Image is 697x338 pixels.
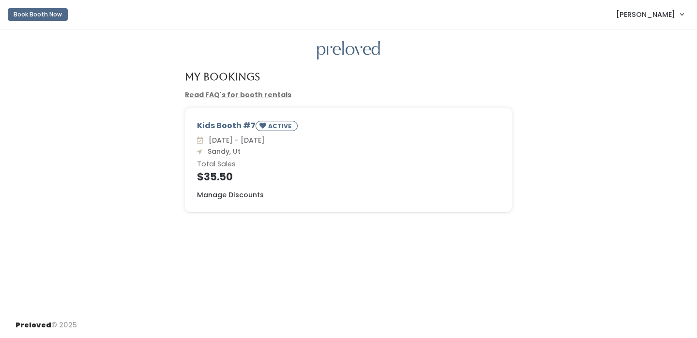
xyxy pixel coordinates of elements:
span: [DATE] - [DATE] [205,135,265,145]
small: ACTIVE [268,122,293,130]
div: © 2025 [15,312,77,330]
span: [PERSON_NAME] [616,9,675,20]
img: preloved logo [317,41,380,60]
a: Book Booth Now [8,4,68,25]
h4: My Bookings [185,71,260,82]
a: [PERSON_NAME] [606,4,693,25]
h6: Total Sales [197,161,500,168]
span: Sandy, Ut [204,147,241,156]
a: Read FAQ's for booth rentals [185,90,291,100]
button: Book Booth Now [8,8,68,21]
h4: $35.50 [197,171,500,182]
span: Preloved [15,320,51,330]
div: Kids Booth #7 [197,120,500,135]
a: Manage Discounts [197,190,264,200]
